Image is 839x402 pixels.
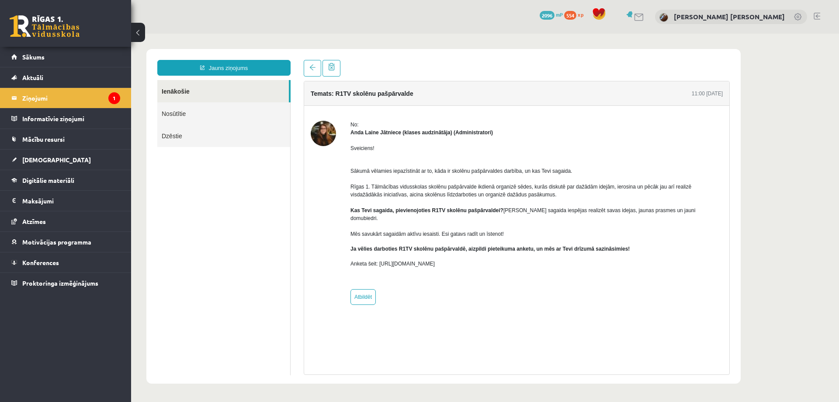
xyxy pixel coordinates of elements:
legend: Ziņojumi [22,88,120,108]
a: Mācību resursi [11,129,120,149]
a: Digitālie materiāli [11,170,120,190]
span: Motivācijas programma [22,238,91,246]
a: Nosūtītie [26,69,159,91]
span: xp [578,11,583,18]
b: Ja vēlies darboties R1TV skolēnu pašpārvaldē, aizpildi pieteikuma anketu, un mēs ar Tevi drīzumā ... [219,212,499,218]
a: Maksājumi [11,191,120,211]
a: [PERSON_NAME] [PERSON_NAME] [674,12,785,21]
a: Atzīmes [11,211,120,231]
img: Anda Laine Jātniece (klases audzinātāja) [180,87,205,112]
span: mP [556,11,563,18]
legend: Informatīvie ziņojumi [22,108,120,129]
a: Rīgas 1. Tālmācības vidusskola [10,15,80,37]
a: 554 xp [564,11,588,18]
legend: Maksājumi [22,191,120,211]
div: 11:00 [DATE] [561,56,592,64]
span: Aktuāli [22,73,43,81]
span: Proktoringa izmēģinājums [22,279,98,287]
strong: Kas Tevi sagaida, pievienojoties R1TV skolēnu pašpārvaldei? [219,174,372,180]
a: 2096 mP [540,11,563,18]
a: Proktoringa izmēģinājums [11,273,120,293]
a: [DEMOGRAPHIC_DATA] [11,150,120,170]
img: Endija Iveta Žagata [659,13,668,22]
i: 1 [108,92,120,104]
strong: Anda Laine Jātniece (klases audzinātāja) (Administratori) [219,96,362,102]
a: Dzēstie [26,91,159,113]
a: Sākums [11,47,120,67]
span: 554 [564,11,576,20]
h4: Temats: R1TV skolēnu pašpārvalde [180,56,282,63]
span: 2096 [540,11,555,20]
a: Aktuāli [11,67,120,87]
a: Jauns ziņojums [26,26,159,42]
a: Ienākošie [26,46,158,69]
a: Motivācijas programma [11,232,120,252]
span: Mācību resursi [22,135,65,143]
span: Konferences [22,259,59,266]
a: Informatīvie ziņojumi [11,108,120,129]
span: Sākums [22,53,45,61]
p: Sākumā vēlamies iepazīstināt ar to, kāda ir skolēnu pašpārvaldes darbība, un kas Tevi sagaida. Rī... [219,126,592,204]
a: Atbildēt [219,255,245,271]
span: Digitālie materiāli [22,176,74,184]
a: Konferences [11,252,120,273]
span: [DEMOGRAPHIC_DATA] [22,156,91,164]
div: No: [219,87,592,95]
p: Anketa šeit: [URL][DOMAIN_NAME] [219,226,592,234]
a: Ziņojumi1 [11,88,120,108]
span: Atzīmes [22,217,46,225]
p: Sveiciens! [219,111,592,119]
